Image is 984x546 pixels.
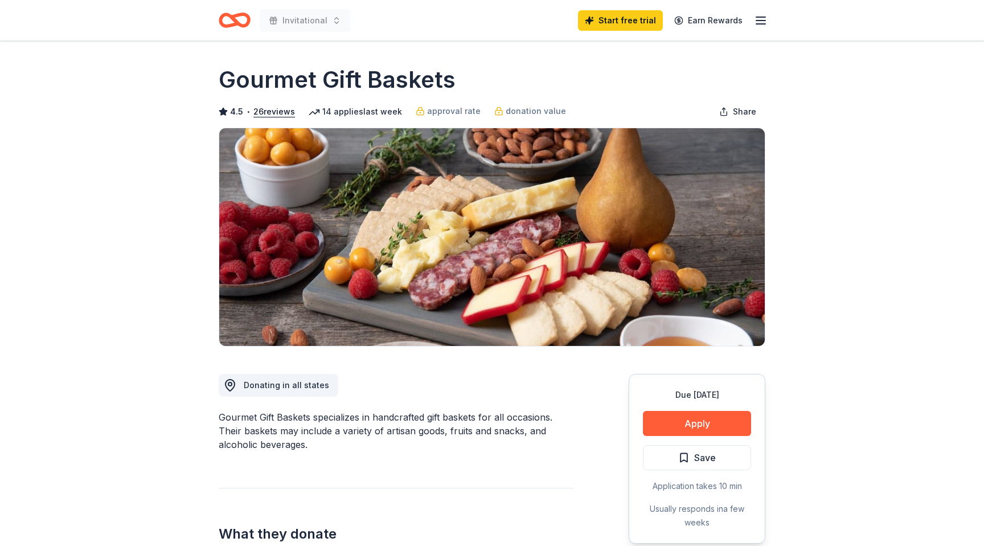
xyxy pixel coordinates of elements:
a: approval rate [416,104,481,118]
span: approval rate [427,104,481,118]
h2: What they donate [219,525,574,543]
div: Usually responds in a few weeks [643,502,751,529]
button: Invitational [260,9,350,32]
div: Due [DATE] [643,388,751,402]
button: Apply [643,411,751,436]
span: • [247,107,251,116]
span: Share [733,105,756,119]
a: Start free trial [578,10,663,31]
button: 26reviews [253,105,295,119]
div: Gourmet Gift Baskets specializes in handcrafted gift baskets for all occasions. Their baskets may... [219,410,574,451]
span: Donating in all states [244,380,329,390]
button: Save [643,445,751,470]
img: Image for Gourmet Gift Baskets [219,128,765,346]
button: Share [710,100,765,123]
div: 14 applies last week [309,105,402,119]
a: donation value [494,104,566,118]
div: Application takes 10 min [643,479,751,493]
h1: Gourmet Gift Baskets [219,64,456,96]
a: Earn Rewards [667,10,749,31]
span: Save [694,450,716,465]
span: Invitational [282,14,327,27]
span: donation value [506,104,566,118]
span: 4.5 [230,105,243,119]
a: Home [219,7,251,34]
